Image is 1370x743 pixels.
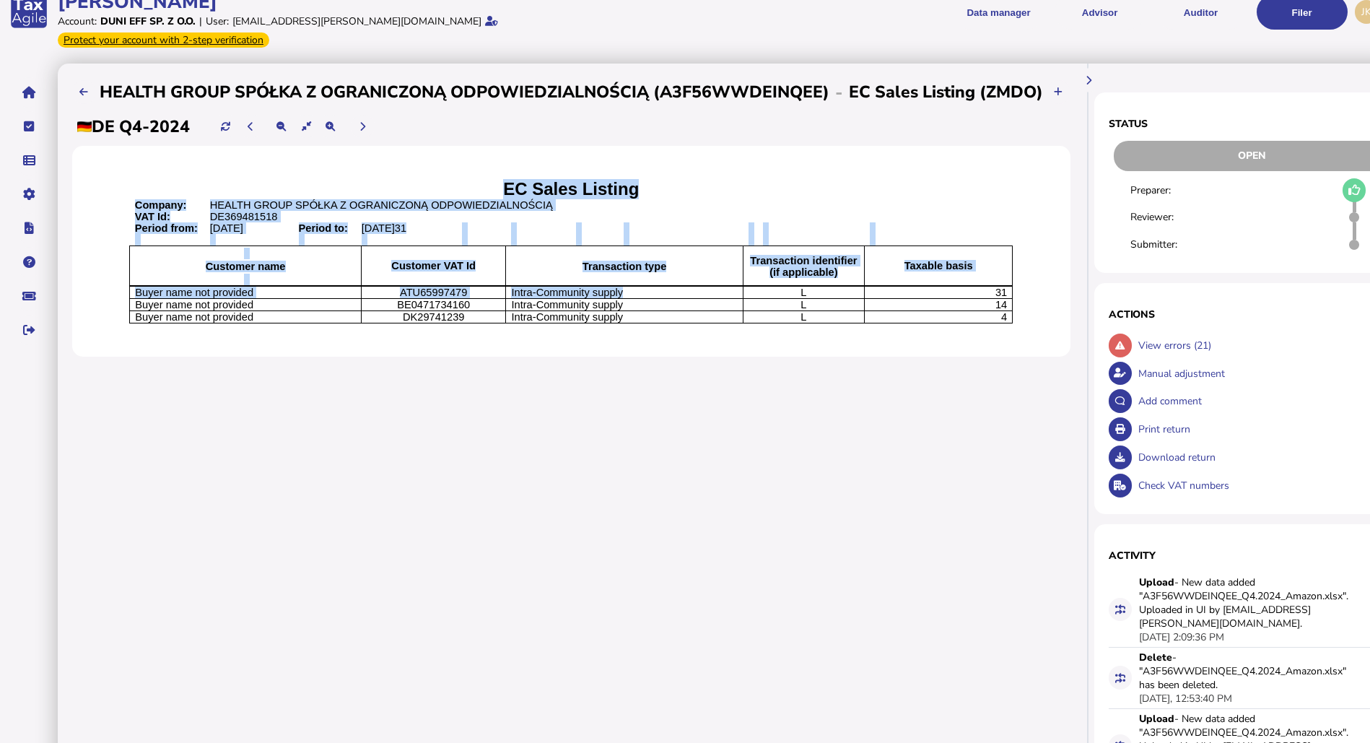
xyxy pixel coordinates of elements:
span: ATU65997479 [400,287,467,298]
button: Sign out [14,315,44,345]
span: L [800,287,806,298]
span: EC Sales Listing [503,179,639,199]
i: Data for this filing changed [1115,604,1125,614]
h2: HEALTH GROUP SPÓŁKA Z OGRANICZONĄ ODPOWIEDZIALNOŚCIĄ (A3F56WWDEINQEE) [100,81,829,103]
button: Next period [351,115,375,139]
div: | [199,14,202,28]
span: Intra-Community supply [511,311,623,323]
div: - [829,81,849,104]
button: Make an adjustment to this return. [1109,362,1133,386]
button: Make the return view smaller [270,115,294,139]
span: 14 [995,299,1007,310]
div: Preparer: [1130,183,1214,197]
i: Data manager [23,160,35,161]
b: Period from: [135,222,198,234]
button: Reset the return view [294,115,318,139]
div: [EMAIL_ADDRESS][PERSON_NAME][DOMAIN_NAME] [232,14,481,28]
button: Refresh data for current period [214,115,237,139]
button: Open printable view of return. [1109,417,1133,441]
span: HEALTH GROUP SPÓŁKA Z OGRANICZONĄ ODPOWIEDZIALNOŚCIĄ [210,199,553,211]
h2: DE Q4-2024 [77,116,190,138]
span: L [800,299,806,310]
button: Check VAT numbers on return. [1109,474,1133,497]
i: Email verified [485,16,498,26]
span: DK29741239 [403,311,465,323]
b: Transaction identifier (if applicable) [750,255,857,278]
button: Make a comment in the activity log. [1109,389,1133,413]
b: Customer VAT Id [391,260,476,271]
button: Help pages [14,247,44,277]
span: Intra-Community supply [511,287,623,298]
button: Hide [1076,68,1100,92]
span: Buyer name not provided [135,299,253,310]
div: User: [206,14,229,28]
span: L [800,311,806,323]
span: 4 [1001,311,1007,323]
h2: EC Sales Listing (ZMDO) [849,81,1043,103]
b: Period to: [299,222,348,234]
div: Reviewer: [1130,210,1214,224]
span: Buyer name not provided [135,287,253,298]
span: 31 [995,287,1007,298]
div: - "A3F56WWDEINQEE_Q4.2024_Amazon.xlsx" has been deleted. [1139,651,1356,692]
button: Data manager [14,145,44,175]
div: Duni EFF Sp. z o.o. [100,14,196,28]
div: [DATE] 2:09:36 PM [1139,630,1224,644]
button: Show errors associated with this return. [1109,334,1133,357]
b: Company: [135,199,187,211]
strong: Delete [1139,651,1172,664]
button: Download return [1109,446,1133,469]
span: BE0471734160 [397,299,470,310]
span: DE369481518 [210,211,278,222]
span: Taxable basis [904,260,973,271]
span: Buyer name not provided [135,311,253,323]
span: [DATE] [210,222,243,234]
span: Intra-Community supply [511,299,623,310]
button: Manage settings [14,179,44,209]
div: Submitter: [1130,238,1214,251]
button: Previous period [239,115,263,139]
button: Mark as draft [1343,178,1366,202]
button: Filing calendar - month view [72,80,96,104]
span: Transaction type [583,261,666,272]
div: - New data added "A3F56WWDEINQEE_Q4.2024_Amazon.xlsx". Uploaded in UI by [EMAIL_ADDRESS][PERSON_N... [1139,575,1356,630]
div: From Oct 1, 2025, 2-step verification will be required to login. Set it up now... [58,32,269,48]
button: Developer hub links [14,213,44,243]
div: Account: [58,14,97,28]
button: Tasks [14,111,44,142]
img: de.png [77,121,92,132]
strong: Upload [1139,575,1174,589]
span: [DATE]31 [362,222,406,234]
div: [DATE], 12:53:40 PM [1139,692,1232,705]
button: Home [14,77,44,108]
strong: Upload [1139,712,1174,726]
i: Data for this filing changed [1115,673,1125,683]
b: VAT Id: [135,211,170,222]
button: Raise a support ticket [14,281,44,311]
b: Customer name [206,261,286,272]
button: Make the return view larger [318,115,342,139]
button: Upload transactions [1047,80,1070,104]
